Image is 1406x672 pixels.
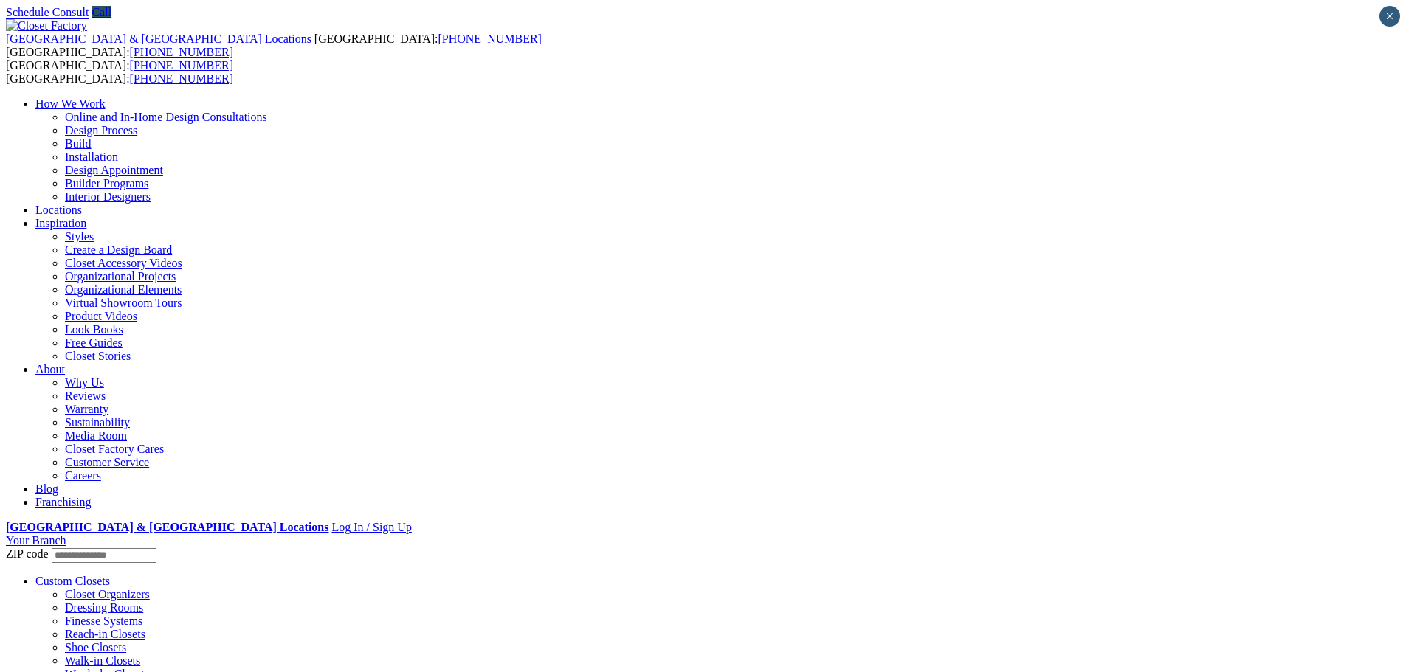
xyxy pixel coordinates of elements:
a: Styles [65,230,94,243]
a: About [35,363,65,375]
a: Your Branch [6,534,66,547]
input: Enter your Zip code [52,548,156,563]
a: Call [92,6,111,18]
a: [PHONE_NUMBER] [130,59,233,72]
a: Customer Service [65,456,149,468]
img: Closet Factory [6,19,87,32]
a: Media Room [65,429,127,442]
a: Warranty [65,403,108,415]
a: Why Us [65,376,104,389]
span: [GEOGRAPHIC_DATA]: [GEOGRAPHIC_DATA]: [6,59,233,85]
a: Blog [35,482,58,495]
a: Log In / Sign Up [331,521,411,533]
a: Online and In-Home Design Consultations [65,111,267,123]
a: Installation [65,150,118,163]
a: Reviews [65,389,106,402]
a: Schedule Consult [6,6,89,18]
a: Finesse Systems [65,614,142,627]
span: [GEOGRAPHIC_DATA]: [GEOGRAPHIC_DATA]: [6,32,542,58]
a: Locations [35,204,82,216]
a: [GEOGRAPHIC_DATA] & [GEOGRAPHIC_DATA] Locations [6,32,314,45]
a: Inspiration [35,217,86,229]
a: Organizational Elements [65,283,182,296]
a: [PHONE_NUMBER] [130,72,233,85]
a: Closet Factory Cares [65,443,164,455]
a: Virtual Showroom Tours [65,297,182,309]
a: Franchising [35,496,92,508]
a: [PHONE_NUMBER] [438,32,541,45]
a: Interior Designers [65,190,151,203]
a: Closet Stories [65,350,131,362]
a: Look Books [65,323,123,336]
span: [GEOGRAPHIC_DATA] & [GEOGRAPHIC_DATA] Locations [6,32,311,45]
a: Design Process [65,124,137,136]
a: Sustainability [65,416,130,429]
a: Product Videos [65,310,137,322]
a: [PHONE_NUMBER] [130,46,233,58]
a: Shoe Closets [65,641,126,654]
a: Careers [65,469,101,482]
button: Close [1379,6,1400,27]
a: [GEOGRAPHIC_DATA] & [GEOGRAPHIC_DATA] Locations [6,521,328,533]
a: Walk-in Closets [65,654,140,667]
a: Create a Design Board [65,243,172,256]
a: Free Guides [65,336,123,349]
a: Build [65,137,92,150]
a: Builder Programs [65,177,148,190]
a: Custom Closets [35,575,110,587]
a: Closet Accessory Videos [65,257,182,269]
a: Closet Organizers [65,588,150,600]
a: Dressing Rooms [65,601,143,614]
a: Reach-in Closets [65,628,145,640]
span: ZIP code [6,547,49,560]
a: Design Appointment [65,164,163,176]
a: Organizational Projects [65,270,176,283]
a: How We Work [35,97,106,110]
